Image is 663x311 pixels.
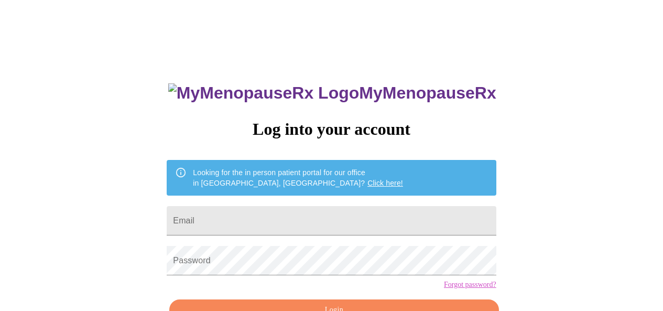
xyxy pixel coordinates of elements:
img: MyMenopauseRx Logo [168,83,359,103]
a: Click here! [367,179,403,187]
h3: Log into your account [167,120,496,139]
div: Looking for the in person patient portal for our office in [GEOGRAPHIC_DATA], [GEOGRAPHIC_DATA]? [193,163,403,192]
a: Forgot password? [444,281,496,289]
h3: MyMenopauseRx [168,83,496,103]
